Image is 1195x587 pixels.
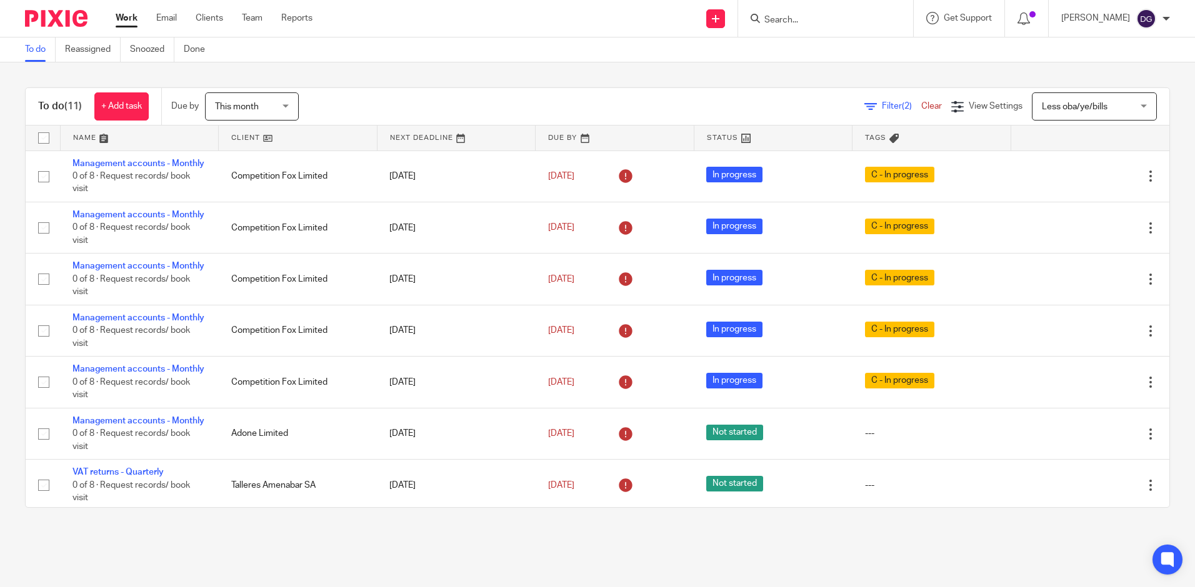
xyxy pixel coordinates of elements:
a: Management accounts - Monthly [72,159,204,168]
a: Management accounts - Monthly [72,313,204,322]
span: C - In progress [865,167,934,182]
input: Search [763,15,876,26]
a: VAT returns - Quarterly [72,468,164,476]
a: Management accounts - Monthly [72,365,204,373]
img: Pixie [25,10,87,27]
td: [DATE] [377,202,536,253]
span: C - In progress [865,322,934,337]
span: 0 of 8 · Request records/ book visit [72,378,190,400]
span: Filter [882,102,921,111]
span: In progress [706,373,762,388]
p: [PERSON_NAME] [1061,12,1130,24]
a: Management accounts - Monthly [72,210,204,219]
a: Clear [921,102,942,111]
a: Work [116,12,137,24]
a: Clients [196,12,223,24]
span: 0 of 8 · Request records/ book visit [72,275,190,297]
td: [DATE] [377,254,536,305]
h1: To do [38,100,82,113]
a: Email [156,12,177,24]
a: Team [242,12,262,24]
span: [DATE] [548,378,574,387]
td: [DATE] [377,460,536,511]
div: --- [865,479,999,491]
span: (2) [902,102,912,111]
span: [DATE] [548,481,574,490]
span: C - In progress [865,270,934,285]
td: [DATE] [377,357,536,408]
a: Management accounts - Monthly [72,262,204,270]
td: Competition Fox Limited [219,254,377,305]
span: (11) [64,101,82,111]
span: C - In progress [865,373,934,388]
span: This month [215,102,259,111]
span: In progress [706,322,762,337]
img: svg%3E [1136,9,1156,29]
span: [DATE] [548,429,574,438]
span: Less oba/ye/bills [1042,102,1107,111]
span: Tags [865,134,886,141]
span: 0 of 8 · Request records/ book visit [72,429,190,451]
a: Snoozed [130,37,174,62]
span: In progress [706,167,762,182]
span: [DATE] [548,275,574,284]
a: Done [184,37,214,62]
span: Not started [706,476,763,491]
a: Management accounts - Monthly [72,417,204,425]
td: [DATE] [377,408,536,459]
td: Talleres Amenabar SA [219,460,377,511]
td: Adone Limited [219,408,377,459]
td: [DATE] [377,305,536,356]
span: View Settings [969,102,1022,111]
span: Not started [706,425,763,440]
td: Competition Fox Limited [219,150,377,202]
span: [DATE] [548,172,574,180]
p: Due by [171,100,199,112]
span: In progress [706,219,762,234]
a: To do [25,37,56,62]
span: In progress [706,270,762,285]
td: Competition Fox Limited [219,305,377,356]
span: [DATE] [548,224,574,232]
td: Competition Fox Limited [219,202,377,253]
a: + Add task [94,92,149,121]
span: C - In progress [865,219,934,234]
a: Reports [281,12,312,24]
span: 0 of 8 · Request records/ book visit [72,481,190,503]
div: --- [865,427,999,440]
a: Reassigned [65,37,121,62]
span: Get Support [944,14,992,22]
span: [DATE] [548,326,574,335]
span: 0 of 8 · Request records/ book visit [72,172,190,194]
span: 0 of 8 · Request records/ book visit [72,326,190,348]
td: [DATE] [377,150,536,202]
td: Competition Fox Limited [219,357,377,408]
span: 0 of 8 · Request records/ book visit [72,224,190,245]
